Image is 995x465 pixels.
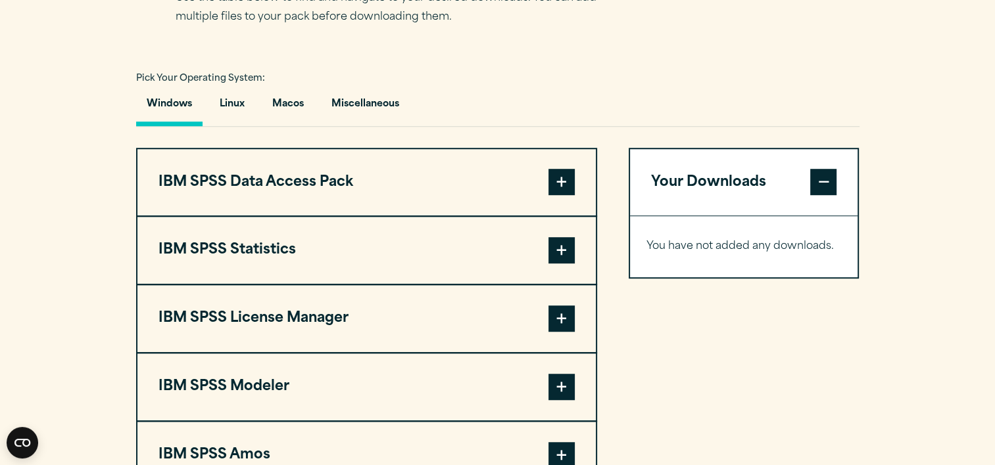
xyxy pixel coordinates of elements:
span: Pick Your Operating System: [136,74,265,83]
button: IBM SPSS Modeler [137,353,596,420]
button: IBM SPSS Statistics [137,217,596,284]
button: Open CMP widget [7,427,38,458]
button: IBM SPSS License Manager [137,285,596,352]
p: You have not added any downloads. [646,237,842,256]
button: Linux [209,89,255,126]
button: Macos [262,89,314,126]
button: Your Downloads [630,149,858,216]
button: IBM SPSS Data Access Pack [137,149,596,216]
button: Miscellaneous [321,89,410,126]
button: Windows [136,89,203,126]
div: Your Downloads [630,215,858,277]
